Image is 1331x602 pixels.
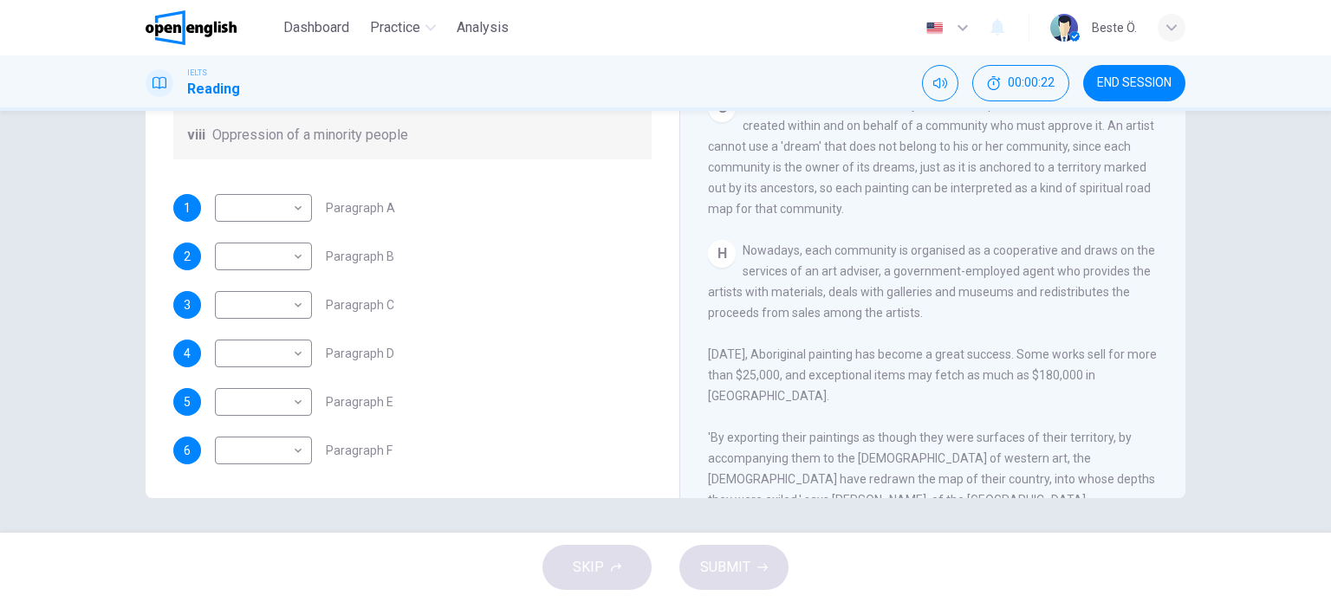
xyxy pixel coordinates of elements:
[283,17,349,38] span: Dashboard
[184,444,191,456] span: 6
[370,17,420,38] span: Practice
[184,396,191,408] span: 5
[184,347,191,359] span: 4
[187,79,240,100] h1: Reading
[184,202,191,214] span: 1
[326,396,393,408] span: Paragraph E
[326,250,394,262] span: Paragraph B
[187,125,205,146] span: viii
[326,444,393,456] span: Paragraph F
[1008,76,1055,90] span: 00:00:22
[450,12,516,43] button: Analysis
[1083,65,1185,101] button: END SESSION
[326,299,394,311] span: Paragraph C
[972,65,1069,101] button: 00:00:22
[184,299,191,311] span: 3
[1097,76,1172,90] span: END SESSION
[146,10,276,45] a: OpenEnglish logo
[326,202,395,214] span: Paragraph A
[212,125,408,146] span: Oppression of a minority people
[1092,17,1137,38] div: Beste Ö.
[708,240,736,268] div: H
[972,65,1069,101] div: Hide
[363,12,443,43] button: Practice
[276,12,356,43] button: Dashboard
[457,17,509,38] span: Analysis
[924,22,945,35] img: en
[184,250,191,262] span: 2
[708,243,1158,548] span: Nowadays, each community is organised as a cooperative and draws on the services of an art advise...
[922,65,958,101] div: Mute
[187,67,207,79] span: IELTS
[146,10,237,45] img: OpenEnglish logo
[326,347,394,359] span: Paragraph D
[1050,14,1078,42] img: Profile picture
